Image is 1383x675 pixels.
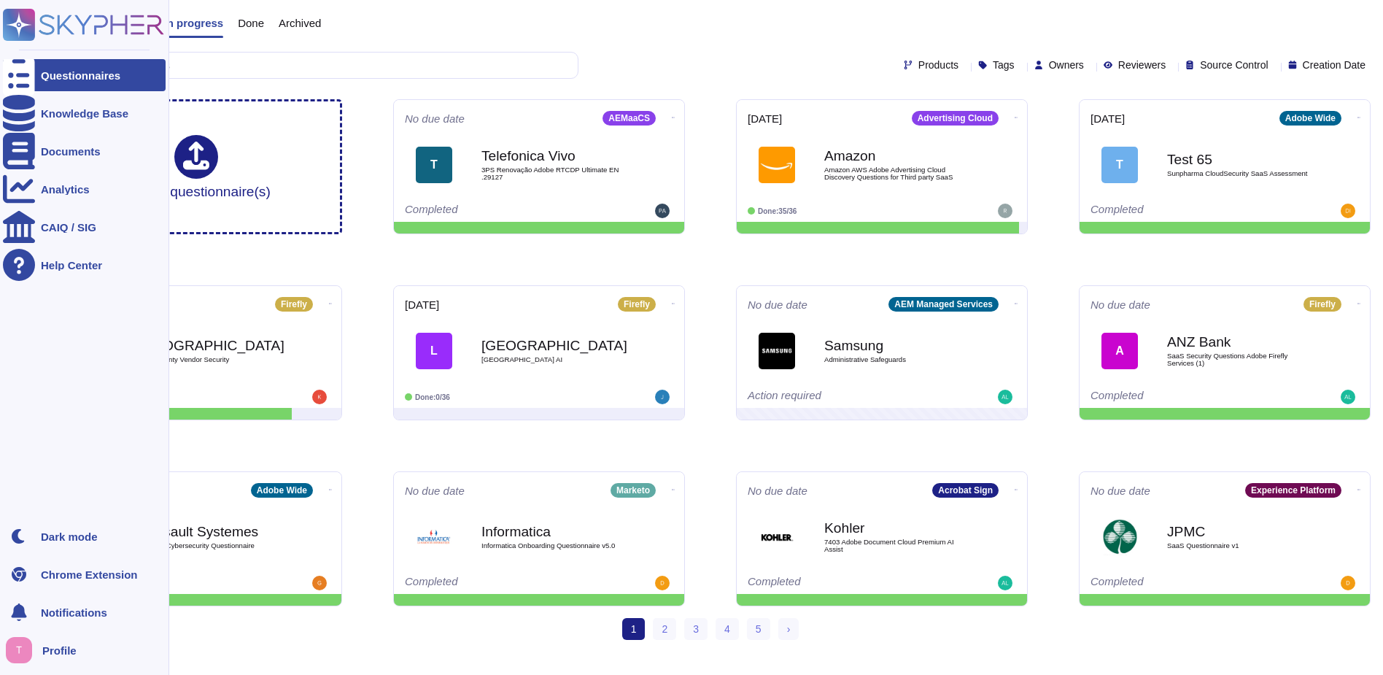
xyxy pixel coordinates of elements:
[139,356,284,363] span: Lake County Vendor Security
[653,618,676,640] a: 2
[758,207,797,215] span: Done: 35/36
[312,576,327,590] img: user
[1118,60,1166,70] span: Reviewers
[1090,485,1150,496] span: No due date
[1101,519,1138,555] img: Logo
[139,542,284,549] span: Supplier Cybersecurity Questionnaire
[41,569,138,580] div: Chrome Extension
[41,222,96,233] div: CAIQ / SIG
[312,390,327,404] img: user
[1200,60,1268,70] span: Source Control
[603,111,656,126] div: AEMaaCS
[405,485,465,496] span: No due date
[279,18,321,28] span: Archived
[888,297,999,312] div: AEM Managed Services
[748,113,782,124] span: [DATE]
[41,607,107,618] span: Notifications
[41,260,102,271] div: Help Center
[912,111,999,126] div: Advertising Cloud
[481,339,627,352] b: [GEOGRAPHIC_DATA]
[1167,153,1313,166] b: Test 65
[41,531,98,542] div: Dark mode
[275,297,313,312] div: Firefly
[618,297,656,312] div: Firefly
[1090,390,1269,404] div: Completed
[1090,204,1269,218] div: Completed
[42,645,77,656] span: Profile
[481,149,627,163] b: Telefonica Vivo
[1341,576,1355,590] img: user
[759,519,795,555] img: Logo
[139,525,284,539] b: Dassault Systemes
[998,204,1012,218] img: user
[748,299,807,310] span: No due date
[1279,111,1341,126] div: Adobe Wide
[405,204,584,218] div: Completed
[1101,333,1138,369] div: A
[3,634,42,666] button: user
[3,97,166,129] a: Knowledge Base
[747,618,770,640] a: 5
[1090,576,1269,590] div: Completed
[824,149,970,163] b: Amazon
[787,623,791,635] span: ›
[1090,113,1125,124] span: [DATE]
[655,204,670,218] img: user
[622,618,646,640] span: 1
[481,542,627,549] span: Informatica Onboarding Questionnaire v5.0
[41,70,120,81] div: Questionnaires
[824,521,970,535] b: Kohler
[655,390,670,404] img: user
[41,184,90,195] div: Analytics
[1341,204,1355,218] img: user
[998,390,1012,404] img: user
[3,135,166,167] a: Documents
[41,146,101,157] div: Documents
[3,558,166,590] a: Chrome Extension
[748,485,807,496] span: No due date
[1049,60,1084,70] span: Owners
[6,637,32,663] img: user
[932,483,999,498] div: Acrobat Sign
[993,60,1015,70] span: Tags
[415,393,450,401] span: Done: 0/36
[416,333,452,369] div: L
[1167,352,1313,366] span: SaaS Security Questions Adobe Firefly Services (1)
[1167,542,1313,549] span: SaaS Questionnaire v1
[684,618,708,640] a: 3
[1090,299,1150,310] span: No due date
[918,60,958,70] span: Products
[251,483,313,498] div: Adobe Wide
[481,166,627,180] span: 3PS Renovação Adobe RTCDP Ultimate EN .29127
[1167,525,1313,539] b: JPMC
[238,18,264,28] span: Done
[998,576,1012,590] img: user
[416,519,452,555] img: Logo
[3,59,166,91] a: Questionnaires
[405,576,584,590] div: Completed
[163,18,223,28] span: In progress
[1341,390,1355,404] img: user
[405,299,439,310] span: [DATE]
[1167,170,1313,177] span: Sunpharma CloudSecurity SaaS Assessment
[748,390,926,404] div: Action required
[3,249,166,281] a: Help Center
[1303,297,1341,312] div: Firefly
[481,525,627,539] b: Informatica
[759,333,795,369] img: Logo
[716,618,739,640] a: 4
[3,211,166,243] a: CAIQ / SIG
[824,539,970,552] span: 7403 Adobe Document Cloud Premium AI Assist
[481,356,627,363] span: [GEOGRAPHIC_DATA] AI
[416,147,452,183] div: T
[405,113,465,124] span: No due date
[41,108,128,119] div: Knowledge Base
[122,135,271,198] div: Upload questionnaire(s)
[611,483,656,498] div: Marketo
[1303,60,1365,70] span: Creation Date
[824,166,970,180] span: Amazon AWS Adobe Advertising Cloud Discovery Questions for Third party SaaS
[824,356,970,363] span: Administrative Safeguards
[3,173,166,205] a: Analytics
[748,576,926,590] div: Completed
[1101,147,1138,183] div: T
